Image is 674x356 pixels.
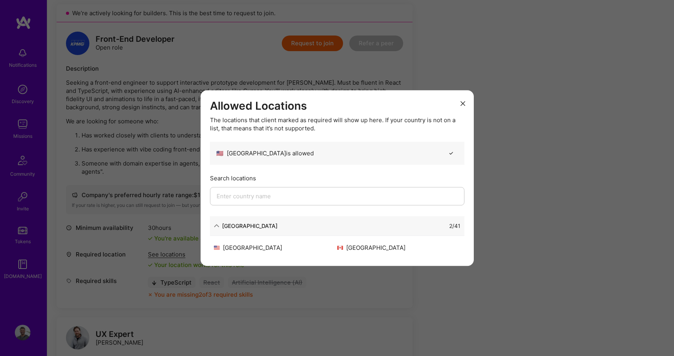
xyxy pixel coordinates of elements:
[222,222,277,230] div: [GEOGRAPHIC_DATA]
[216,149,224,157] span: 🇺🇸
[210,187,464,205] input: Enter country name
[461,101,465,106] i: icon Close
[214,244,337,252] div: [GEOGRAPHIC_DATA]
[210,100,464,113] h3: Allowed Locations
[448,150,454,156] i: icon CheckBlack
[214,223,219,228] i: icon ArrowDown
[216,149,314,157] div: [GEOGRAPHIC_DATA] is allowed
[201,90,474,266] div: modal
[337,246,343,250] img: Canada
[337,244,461,252] div: [GEOGRAPHIC_DATA]
[214,246,220,250] img: United States
[449,222,461,230] div: 2 / 41
[210,174,464,182] div: Search locations
[210,116,464,132] div: The locations that client marked as required will show up here. If your country is not on a list,...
